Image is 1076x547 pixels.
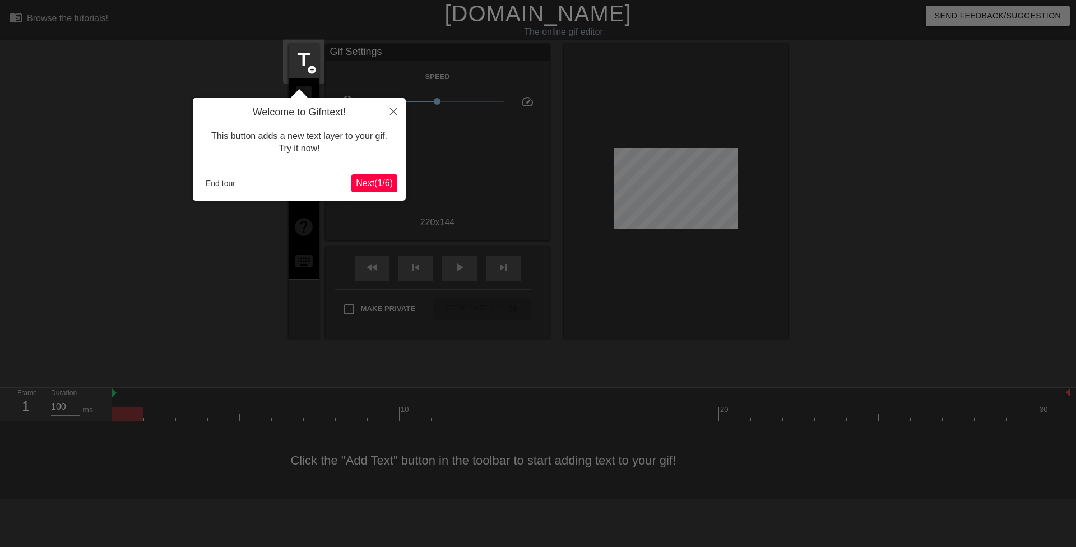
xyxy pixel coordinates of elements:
[201,119,397,166] div: This button adds a new text layer to your gif. Try it now!
[356,178,393,188] span: Next ( 1 / 6 )
[351,174,397,192] button: Next
[201,175,240,192] button: End tour
[381,98,406,124] button: Close
[201,106,397,119] h4: Welcome to Gifntext!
